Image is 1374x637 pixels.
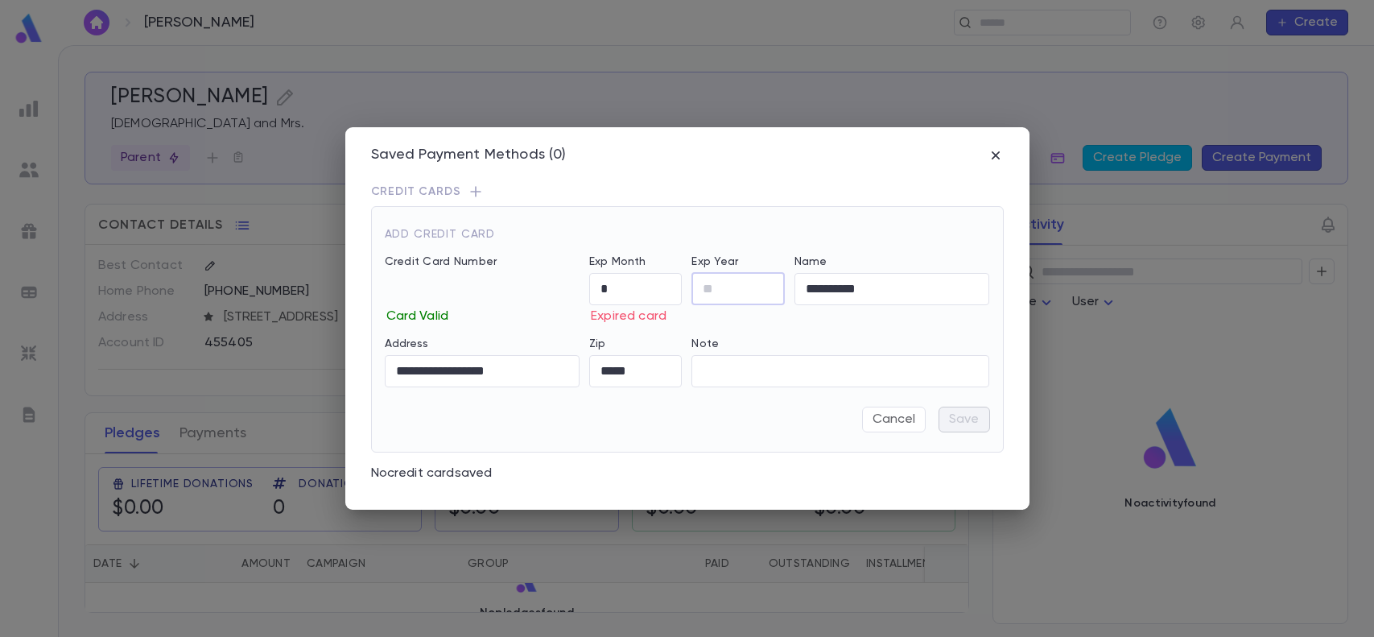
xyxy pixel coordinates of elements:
div: Saved Payment Methods (0) [371,147,567,164]
span: Credit Cards [371,185,461,198]
p: No credit card saved [371,465,1004,482]
label: Exp Year [691,255,738,268]
label: Zip [589,337,605,350]
label: Exp Month [589,255,646,268]
p: Card Valid [385,305,580,325]
button: Cancel [862,407,926,432]
label: Note [691,337,719,350]
label: Name [794,255,827,268]
iframe: card [385,273,580,305]
p: Expired card [589,305,682,325]
label: Address [385,337,429,350]
p: Credit Card Number [385,255,580,268]
span: Add Credit Card [385,229,496,240]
